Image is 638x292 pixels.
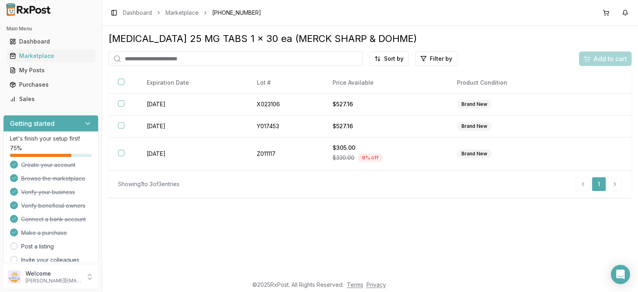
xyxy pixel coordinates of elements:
[333,122,438,130] div: $527.16
[576,177,622,191] nav: pagination
[165,9,199,17] a: Marketplace
[118,180,179,188] div: Showing 1 to 3 of 3 entries
[10,135,92,143] p: Let's finish your setup first!
[430,55,452,63] span: Filter by
[457,122,492,131] div: Brand New
[457,100,492,109] div: Brand New
[447,72,572,93] th: Product Condition
[123,9,261,17] nav: breadcrumb
[3,50,98,62] button: Marketplace
[212,9,261,17] span: [PHONE_NUMBER]
[415,52,457,66] button: Filter by
[108,32,632,45] div: [MEDICAL_DATA] 25 MG TABS 1 x 30 ea (MERCK SHARP & DOHME)
[137,72,247,93] th: Expiration Date
[10,81,92,89] div: Purchases
[347,281,363,288] a: Terms
[21,215,86,223] span: Connect a bank account
[10,38,92,46] div: Dashboard
[21,188,75,196] span: Verify your business
[137,93,247,115] td: [DATE]
[10,52,92,60] div: Marketplace
[6,26,95,32] h2: Main Menu
[333,144,438,152] div: $305.00
[247,72,323,93] th: Lot #
[6,49,95,63] a: Marketplace
[247,115,323,137] td: Y017453
[21,175,85,183] span: Browse the marketplace
[247,93,323,115] td: X023106
[611,265,630,284] div: Open Intercom Messenger
[10,66,92,74] div: My Posts
[10,119,55,128] h3: Getting started
[21,242,54,250] a: Post a listing
[26,270,81,278] p: Welcome
[6,92,95,106] a: Sales
[384,55,404,63] span: Sort by
[366,281,386,288] a: Privacy
[10,144,22,152] span: 75 %
[21,161,75,169] span: Create your account
[10,95,92,103] div: Sales
[247,137,323,171] td: Z011117
[137,137,247,171] td: [DATE]
[21,202,85,210] span: Verify beneficial owners
[3,93,98,105] button: Sales
[323,72,447,93] th: Price Available
[333,154,354,162] span: $330.00
[123,9,152,17] a: Dashboard
[369,52,409,66] button: Sort by
[3,3,54,16] img: RxPost Logo
[3,78,98,91] button: Purchases
[358,153,383,162] div: 8 % off
[6,77,95,92] a: Purchases
[21,229,67,237] span: Make a purchase
[6,34,95,49] a: Dashboard
[3,64,98,77] button: My Posts
[6,63,95,77] a: My Posts
[137,115,247,137] td: [DATE]
[592,177,606,191] a: 1
[21,256,79,264] a: Invite your colleagues
[3,35,98,48] button: Dashboard
[333,100,438,108] div: $527.16
[8,270,21,283] img: User avatar
[26,278,81,284] p: [PERSON_NAME][EMAIL_ADDRESS][DOMAIN_NAME]
[457,149,492,158] div: Brand New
